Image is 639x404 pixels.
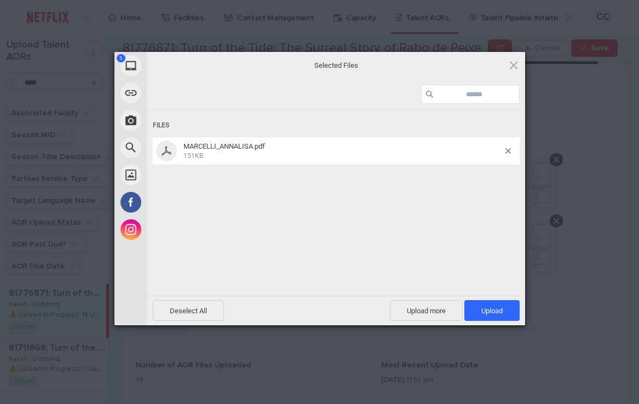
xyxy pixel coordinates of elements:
div: Take Photo [114,107,246,134]
div: Link (URL) [114,79,246,107]
span: Selected Files [227,60,446,70]
span: MARCELLI_ANNALISA.pdf [183,142,265,150]
span: Upload [464,300,520,321]
span: 151KB [183,152,203,160]
span: Deselect All [153,300,224,321]
div: Unsplash [114,161,246,189]
span: Click here or hit ESC to close picker [508,59,520,71]
span: Upload more [390,300,463,321]
span: Upload [481,307,503,315]
span: MARCELLI_ANNALISA.pdf [180,142,505,160]
span: 1 [117,54,125,62]
div: Web Search [114,134,246,161]
div: Facebook [114,189,246,216]
div: My Device [114,52,246,79]
div: Files [153,115,520,136]
div: Instagram [114,216,246,243]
